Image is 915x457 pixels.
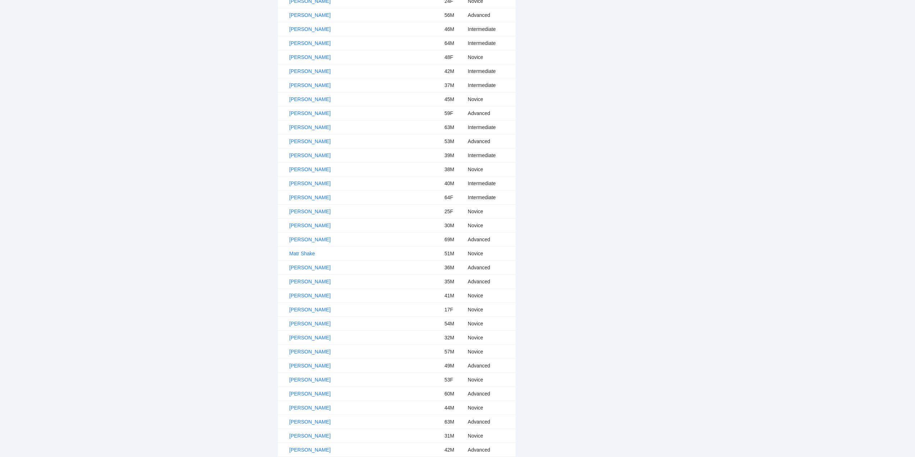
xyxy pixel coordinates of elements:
td: Intermediate [465,120,516,134]
td: 57M [442,345,465,359]
td: 37M [442,78,465,92]
td: Novice [465,317,516,331]
td: Novice [465,50,516,64]
a: Matr Shake [289,251,315,256]
td: 63M [442,415,465,429]
td: Intermediate [465,64,516,78]
td: Advanced [465,359,516,373]
td: Intermediate [465,177,516,191]
td: 46M [442,22,465,36]
td: 17F [442,303,465,317]
td: 54M [442,317,465,331]
td: 63M [442,120,465,134]
td: 44M [442,401,465,415]
a: [PERSON_NAME] [289,223,331,228]
td: Advanced [465,261,516,275]
td: 41M [442,289,465,303]
td: Advanced [465,8,516,22]
a: [PERSON_NAME] [289,335,331,341]
a: [PERSON_NAME] [289,26,331,32]
a: [PERSON_NAME] [289,237,331,242]
td: Novice [465,429,516,443]
td: Novice [465,247,516,261]
td: Novice [465,219,516,233]
td: Novice [465,401,516,415]
a: [PERSON_NAME] [289,293,331,298]
td: Novice [465,373,516,387]
a: [PERSON_NAME] [289,391,331,397]
a: [PERSON_NAME] [289,152,331,158]
a: [PERSON_NAME] [289,363,331,369]
a: [PERSON_NAME] [289,265,331,270]
a: [PERSON_NAME] [289,377,331,383]
td: 45M [442,92,465,106]
a: [PERSON_NAME] [289,433,331,439]
td: 60M [442,387,465,401]
a: [PERSON_NAME] [289,405,331,411]
td: Advanced [465,415,516,429]
td: Advanced [465,106,516,120]
td: 38M [442,163,465,177]
td: 42M [442,443,465,457]
td: Intermediate [465,191,516,205]
td: Novice [465,92,516,106]
a: [PERSON_NAME] [289,307,331,312]
td: 32M [442,331,465,345]
a: [PERSON_NAME] [289,96,331,102]
a: [PERSON_NAME] [289,447,331,453]
td: 53F [442,373,465,387]
td: 25F [442,205,465,219]
td: 59F [442,106,465,120]
td: Novice [465,345,516,359]
td: 36M [442,261,465,275]
a: [PERSON_NAME] [289,40,331,46]
td: 30M [442,219,465,233]
a: [PERSON_NAME] [289,166,331,172]
a: [PERSON_NAME] [289,279,331,284]
td: Novice [465,163,516,177]
a: [PERSON_NAME] [289,419,331,425]
a: [PERSON_NAME] [289,195,331,200]
td: Intermediate [465,148,516,163]
td: Novice [465,205,516,219]
td: Advanced [465,387,516,401]
td: 42M [442,64,465,78]
td: Intermediate [465,22,516,36]
td: Intermediate [465,78,516,92]
a: [PERSON_NAME] [289,349,331,355]
a: [PERSON_NAME] [289,12,331,18]
td: Advanced [465,443,516,457]
td: 48F [442,50,465,64]
td: 53M [442,134,465,148]
td: Novice [465,331,516,345]
td: Novice [465,289,516,303]
td: 49M [442,359,465,373]
td: Advanced [465,233,516,247]
a: [PERSON_NAME] [289,124,331,130]
td: 40M [442,177,465,191]
td: 35M [442,275,465,289]
td: 64F [442,191,465,205]
td: 69M [442,233,465,247]
td: Intermediate [465,36,516,50]
td: Advanced [465,134,516,148]
a: [PERSON_NAME] [289,321,331,326]
a: [PERSON_NAME] [289,180,331,186]
a: [PERSON_NAME] [289,68,331,74]
a: [PERSON_NAME] [289,138,331,144]
td: Advanced [465,275,516,289]
td: 64M [442,36,465,50]
a: [PERSON_NAME] [289,110,331,116]
a: [PERSON_NAME] [289,54,331,60]
td: 56M [442,8,465,22]
td: Novice [465,303,516,317]
a: [PERSON_NAME] [289,82,331,88]
td: 39M [442,148,465,163]
td: 51M [442,247,465,261]
a: [PERSON_NAME] [289,209,331,214]
td: 31M [442,429,465,443]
